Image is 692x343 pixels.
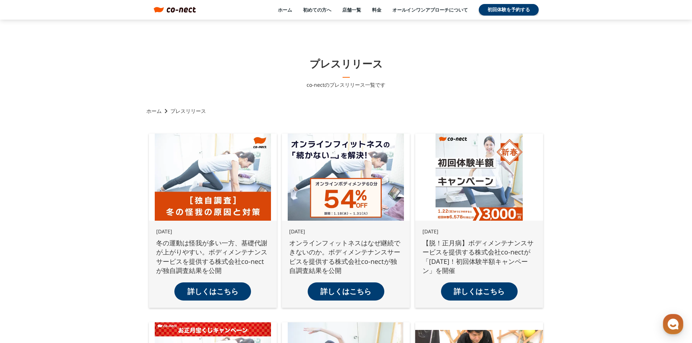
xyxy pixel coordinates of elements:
[278,7,292,13] a: ホーム
[342,7,361,13] a: 店舗一覧
[309,56,383,71] h1: プレスリリース
[422,228,438,235] p: [DATE]
[392,7,468,13] a: オールインワンアプローチについて
[174,282,251,301] a: 詳しくはこちら
[308,282,384,301] a: 詳しくはこちら
[479,4,539,16] a: 初回体験を予約する
[303,7,331,13] a: 初めての方へ
[156,228,172,235] p: [DATE]
[170,107,206,115] p: プレスリリース
[320,286,371,297] p: 詳しくはこちら
[454,286,505,297] p: 詳しくはこちら
[162,107,170,115] i: keyboard_arrow_right
[372,7,381,13] a: 料金
[307,81,385,89] p: co-nectのプレスリリース一覧です
[187,286,238,297] p: 詳しくはこちら
[156,238,270,275] p: 冬の運動は怪我が多い一方、基礎代謝が上がりやすい。ボディメンテナンスサービスを提供する株式会社co-nectが独自調査結果を公開
[289,238,402,275] p: オンラインフィットネスはなぜ継続できないのか。ボディメンテナンスサービスを提供する株式会社co-nectが独自調査結果を公開
[422,238,536,275] p: 【脱！正月病】ボディメンテナンスサービスを提供する株式会社co-nectが「[DATE]！初回体験半額キャンペーン」を開催
[441,282,518,301] a: 詳しくはこちら
[146,107,162,115] a: ホーム
[289,228,305,235] p: [DATE]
